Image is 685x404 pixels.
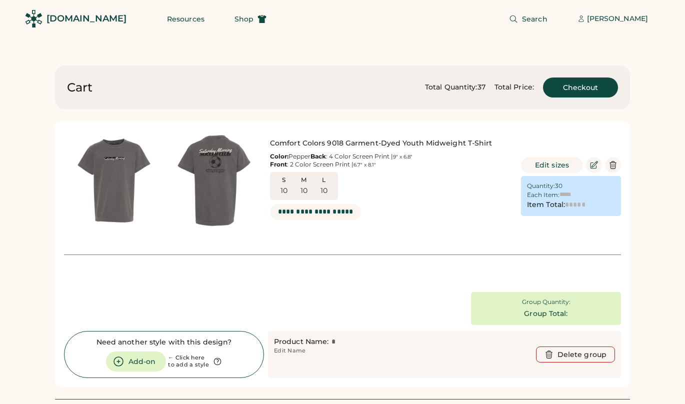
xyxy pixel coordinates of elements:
[393,153,412,160] font: 9" x 6.8"
[522,15,547,22] span: Search
[96,337,232,347] div: Need another style with this design?
[270,152,512,168] div: Pepper : 4 Color Screen Print | : 2 Color Screen Print |
[155,9,216,29] button: Resources
[320,186,328,196] div: 10
[300,186,308,196] div: 10
[555,182,562,190] div: 30
[274,337,328,347] div: Product Name:
[522,298,570,306] div: Group Quantity:
[316,176,332,184] div: L
[106,351,166,371] button: Add-on
[353,161,376,168] font: 6.7" x 8.1"
[270,152,288,160] strong: Color:
[164,130,264,230] img: generate-image
[477,82,485,92] div: 37
[274,347,305,355] div: Edit Name
[270,138,512,148] div: Comfort Colors 9018 Garment-Dyed Youth Midweight T-Shirt
[64,130,164,230] img: generate-image
[524,309,567,319] div: Group Total:
[494,82,534,92] div: Total Price:
[280,186,288,196] div: 10
[25,10,42,27] img: Rendered Logo - Screens
[527,200,565,210] div: Item Total:
[310,152,326,160] strong: Back
[536,346,615,362] button: Delete group
[234,15,253,22] span: Shop
[605,157,621,173] button: Delete
[497,9,559,29] button: Search
[543,77,618,97] button: Checkout
[222,9,278,29] button: Shop
[168,354,209,368] div: ← Click here to add a style
[46,12,126,25] div: [DOMAIN_NAME]
[586,157,602,173] button: Edit Product
[527,191,559,199] div: Each Item:
[270,160,287,168] strong: Front
[67,79,92,95] div: Cart
[276,176,292,184] div: S
[527,182,555,190] div: Quantity:
[296,176,312,184] div: M
[521,157,583,173] button: Edit sizes
[587,14,648,24] div: [PERSON_NAME]
[425,82,477,92] div: Total Quantity:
